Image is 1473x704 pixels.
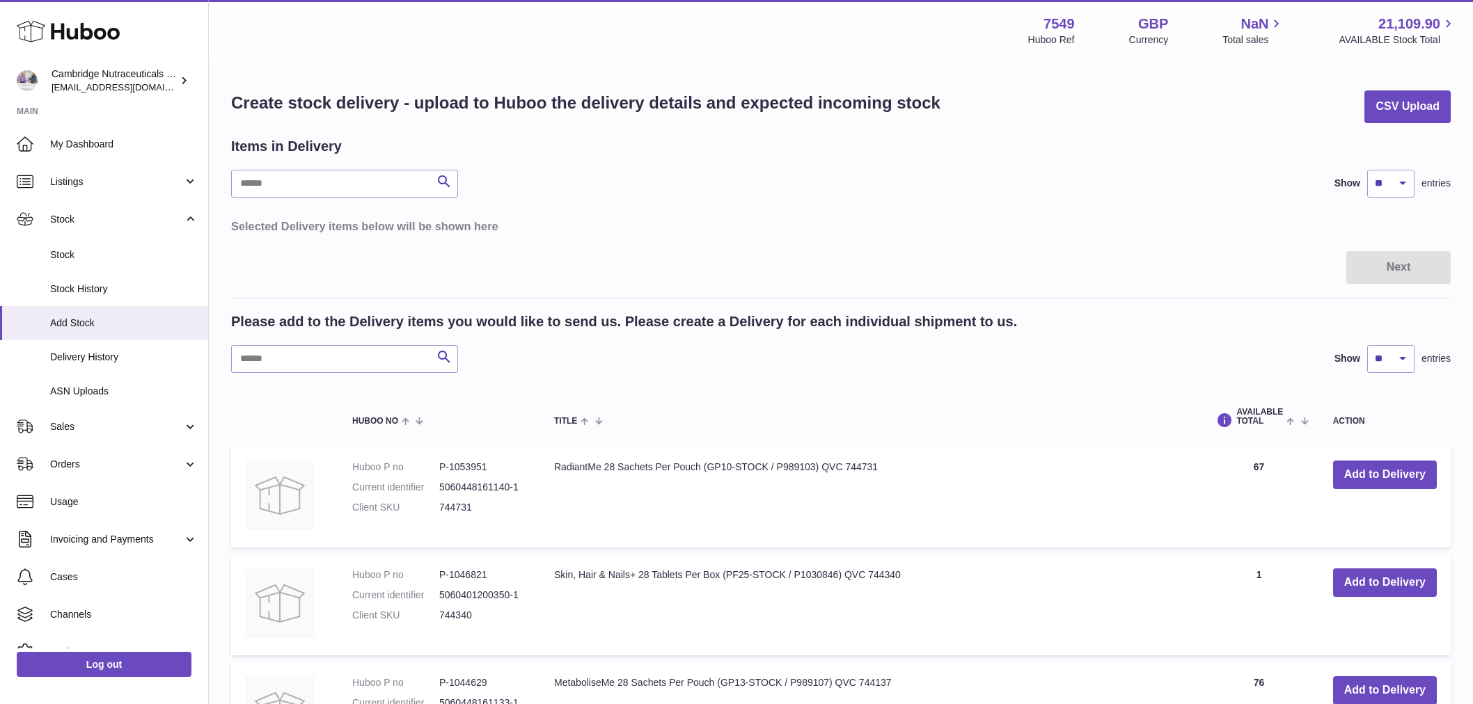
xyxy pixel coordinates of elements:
h2: Please add to the Delivery items you would like to send us. Please create a Delivery for each ind... [231,312,1017,331]
span: AVAILABLE Total [1236,408,1283,426]
button: Add to Delivery [1333,568,1437,597]
span: My Dashboard [50,138,198,151]
dt: Huboo P no [352,676,439,689]
a: 21,109.90 AVAILABLE Stock Total [1339,15,1456,47]
dt: Client SKU [352,609,439,622]
img: qvc@camnutra.com [17,70,38,91]
h2: Items in Delivery [231,137,342,156]
div: Cambridge Nutraceuticals Ltd [52,67,177,94]
span: entries [1421,352,1451,365]
h3: Selected Delivery items below will be shown here [231,218,1451,234]
dd: P-1044629 [439,676,526,689]
span: Total sales [1222,33,1284,47]
div: Huboo Ref [1028,33,1075,47]
img: RadiantMe 28 Sachets Per Pouch (GP10-STOCK / P989103) QVC 744731 [245,461,315,530]
dd: 5060448161140-1 [439,481,526,494]
span: ASN Uploads [50,385,198,398]
span: Huboo no [352,417,398,426]
dt: Current identifier [352,589,439,602]
span: Invoicing and Payments [50,533,183,546]
td: RadiantMe 28 Sachets Per Pouch (GP10-STOCK / P989103) QVC 744731 [540,447,1199,547]
span: Channels [50,608,198,621]
dt: Client SKU [352,501,439,514]
span: Title [554,417,577,426]
dt: Huboo P no [352,461,439,474]
span: Listings [50,175,183,189]
dt: Huboo P no [352,568,439,582]
td: 1 [1199,554,1318,655]
button: Add to Delivery [1333,461,1437,489]
td: Skin, Hair & Nails+ 28 Tablets Per Box (PF25-STOCK / P1030846) QVC 744340 [540,554,1199,655]
strong: 7549 [1043,15,1075,33]
h1: Create stock delivery - upload to Huboo the delivery details and expected incoming stock [231,92,940,114]
span: Cases [50,570,198,584]
dd: 744340 [439,609,526,622]
span: Delivery History [50,351,198,364]
dd: 744731 [439,501,526,514]
span: Add Stock [50,317,198,330]
a: Log out [17,652,191,677]
label: Show [1334,352,1360,365]
span: Usage [50,495,198,509]
img: Skin, Hair & Nails+ 28 Tablets Per Box (PF25-STOCK / P1030846) QVC 744340 [245,568,315,638]
span: Sales [50,420,183,433]
strong: GBP [1138,15,1168,33]
span: NaN [1240,15,1268,33]
dd: P-1053951 [439,461,526,474]
span: AVAILABLE Stock Total [1339,33,1456,47]
a: NaN Total sales [1222,15,1284,47]
span: Orders [50,458,183,471]
span: Settings [50,646,198,659]
span: Stock [50,248,198,262]
label: Show [1334,177,1360,190]
dd: P-1046821 [439,568,526,582]
dd: 5060401200350-1 [439,589,526,602]
div: Currency [1129,33,1169,47]
span: [EMAIL_ADDRESS][DOMAIN_NAME] [52,81,205,93]
span: Stock History [50,282,198,296]
span: 21,109.90 [1378,15,1440,33]
button: CSV Upload [1364,90,1451,123]
dt: Current identifier [352,481,439,494]
span: entries [1421,177,1451,190]
span: Stock [50,213,183,226]
div: Action [1333,417,1437,426]
td: 67 [1199,447,1318,547]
